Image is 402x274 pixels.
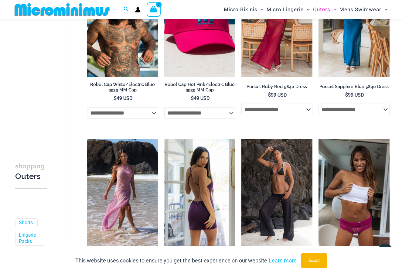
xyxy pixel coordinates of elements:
[19,232,40,245] a: Lingerie Packs
[147,2,161,16] a: View Shopping Cart, empty
[265,2,311,17] a: Micro LingerieMenu ToggleMenu Toggle
[164,139,235,246] img: Delta Purple 5612 Dress 03
[114,95,133,101] bdi: 49 USD
[114,95,117,101] span: $
[319,139,390,246] img: Lighthouse Fuchsia 516 Shorts 04
[330,2,336,17] span: Menu Toggle
[338,2,389,17] a: Mens SwimwearMenu ToggleMenu Toggle
[269,257,297,264] a: Learn more
[241,84,312,90] h2: Pursuit Ruby Red 5840 Dress
[319,139,390,246] a: Lighthouse Fuchsia 516 Shorts 04Lighthouse Jade 516 Shorts 05Lighthouse Jade 516 Shorts 05
[164,82,235,95] a: Rebel Cap Hot Pink/Electric Blue 9939 MM Cap
[75,256,297,265] p: This website uses cookies to ensure you get the best experience on our website.
[339,2,381,17] span: Mens Swimwear
[241,84,312,92] a: Pursuit Ruby Red 5840 Dress
[15,20,70,142] iframe: TrustedSite Certified
[191,95,194,101] span: $
[191,95,210,101] bdi: 49 USD
[222,2,265,17] a: Micro BikinisMenu ToggleMenu Toggle
[15,161,47,182] h3: Outers
[164,82,235,93] h2: Rebel Cap Hot Pink/Electric Blue 9939 MM Cap
[313,2,330,17] span: Outers
[268,92,271,98] span: $
[319,84,390,90] h2: Pursuit Sapphire Blue 5840 Dress
[267,2,304,17] span: Micro Lingerie
[224,2,257,17] span: Micro Bikinis
[124,6,129,13] a: Search icon link
[345,92,348,98] span: $
[257,2,264,17] span: Menu Toggle
[87,82,158,95] a: Rebel Cap White/Electric Blue 9939 MM Cap
[221,1,390,18] nav: Site Navigation
[381,2,387,17] span: Menu Toggle
[87,139,158,246] img: Rebel Heart Soft Pink 5818 Dress 01
[19,220,33,226] a: Shorts
[268,92,287,98] bdi: 99 USD
[304,2,310,17] span: Menu Toggle
[301,253,327,268] button: Accept
[135,7,141,12] a: Account icon link
[15,162,45,170] span: shopping
[87,139,158,246] a: Rebel Heart Soft Pink 5818 Dress 01Rebel Heart Soft Pink 5818 Dress 04Rebel Heart Soft Pink 5818 ...
[164,139,235,246] a: Delta Purple 5612 Dress 01Delta Purple 5612 Dress 03Delta Purple 5612 Dress 03
[12,3,112,16] img: MM SHOP LOGO FLAT
[87,82,158,93] h2: Rebel Cap White/Electric Blue 9939 MM Cap
[345,92,364,98] bdi: 99 USD
[241,139,312,246] img: Bubble Mesh Black 540 Pants 01
[312,2,338,17] a: OutersMenu ToggleMenu Toggle
[319,84,390,92] a: Pursuit Sapphire Blue 5840 Dress
[241,139,312,246] a: Bubble Mesh Black 540 Pants 01Bubble Mesh Black 540 Pants 03Bubble Mesh Black 540 Pants 03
